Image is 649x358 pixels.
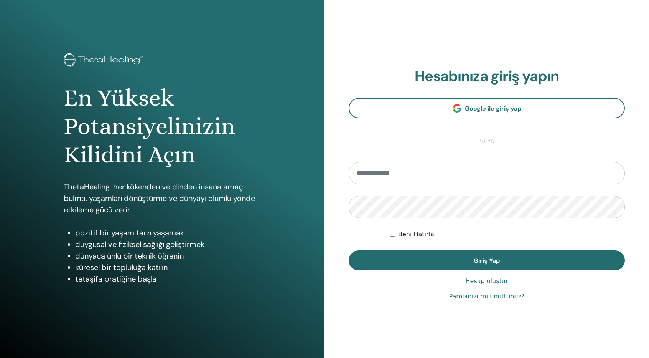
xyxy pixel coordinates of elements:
div: Keep me authenticated indefinitely or until I manually logout [390,230,625,239]
span: veya [476,137,498,146]
li: tetaşifa pratiğine başla [75,273,261,285]
span: Google ile giriş yap [465,104,521,113]
a: Google ile giriş yap [349,98,625,118]
h1: En Yüksek Potansiyelinizin Kilidini Açın [64,84,261,169]
li: pozitif bir yaşam tarzı yaşamak [75,227,261,239]
a: Parolanızı mı unuttunuz? [449,292,525,301]
button: Giriş Yap [349,250,625,270]
li: dünyaca ünlü bir teknik öğrenin [75,250,261,262]
label: Beni Hatırla [398,230,434,239]
li: küresel bir topluluğa katılın [75,262,261,273]
p: ThetaHealing, her kökenden ve dinden insana amaç bulma, yaşamları dönüştürme ve dünyayı olumlu yö... [64,181,261,215]
li: duygusal ve fiziksel sağlığı geliştirmek [75,239,261,250]
a: Hesap oluştur [466,277,508,286]
span: Giriş Yap [474,257,500,265]
h2: Hesabınıza giriş yapın [349,68,625,85]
